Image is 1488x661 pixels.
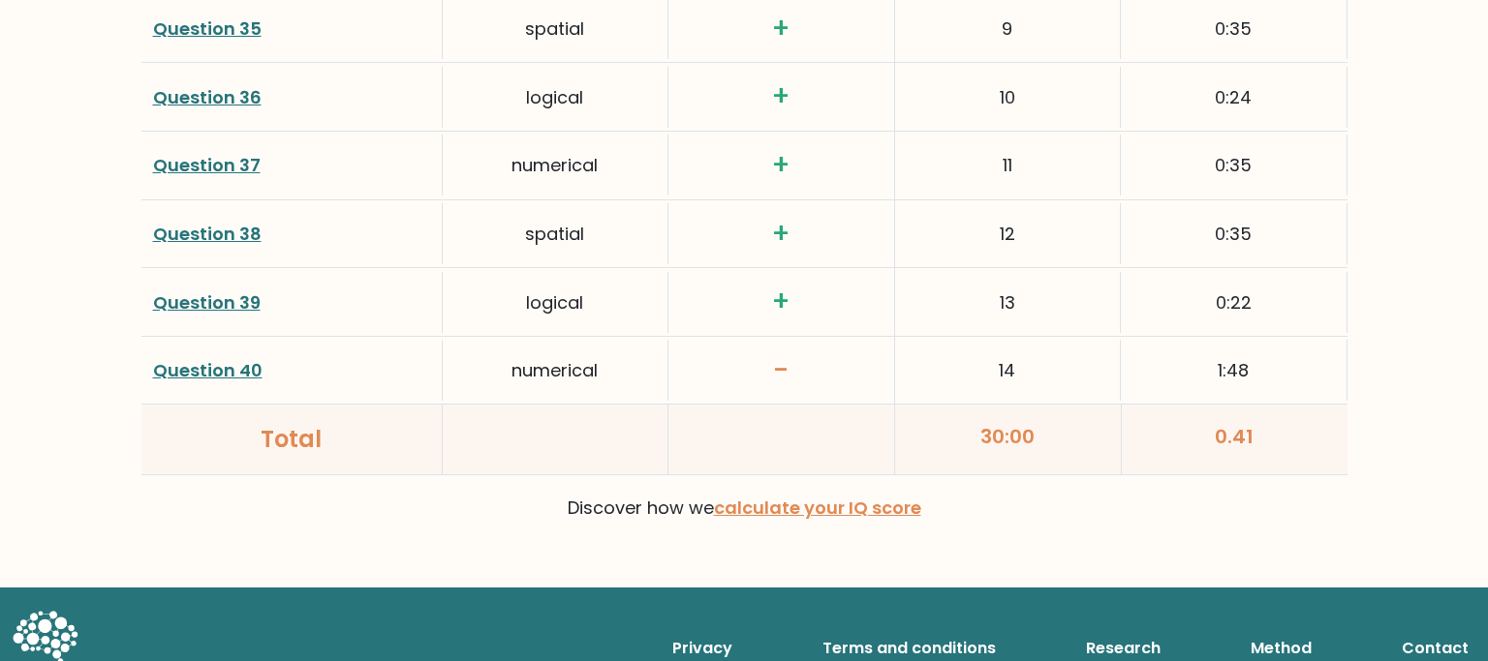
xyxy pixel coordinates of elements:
a: Question 36 [153,85,262,109]
a: calculate your IQ score [714,496,921,520]
a: Question 38 [153,222,262,246]
div: spatial [443,203,668,264]
div: 0:22 [1121,272,1347,333]
a: Question 40 [153,358,263,382]
h3: + [680,218,882,251]
div: numerical [443,340,668,401]
div: 10 [895,67,1121,128]
div: logical [443,67,668,128]
div: 0:35 [1121,203,1347,264]
div: 0.41 [1122,405,1348,474]
div: 1:48 [1121,340,1347,401]
h3: + [680,285,882,318]
div: numerical [443,135,668,195]
a: Question 39 [153,290,261,315]
a: Question 35 [153,16,262,41]
div: 14 [895,340,1121,401]
div: logical [443,272,668,333]
div: 0:24 [1121,67,1347,128]
a: Question 37 [153,153,261,177]
h3: - [680,354,882,387]
div: Total [153,422,430,457]
div: 30:00 [895,405,1122,474]
h3: + [680,13,882,45]
p: Discover how we [153,491,1336,526]
h3: + [680,80,882,113]
div: 13 [895,272,1121,333]
h3: + [680,149,882,182]
div: 0:35 [1121,135,1347,195]
div: 12 [895,203,1121,264]
div: 11 [895,135,1121,195]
